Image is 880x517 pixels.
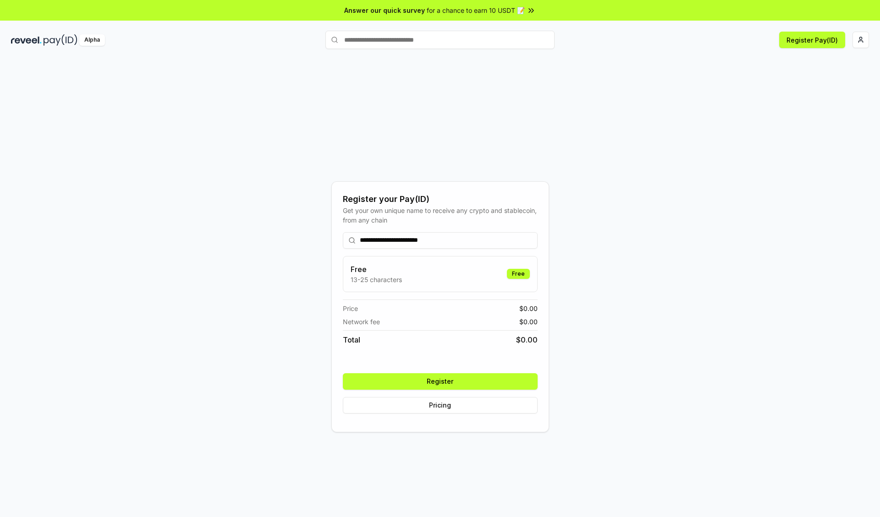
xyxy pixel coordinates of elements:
[343,317,380,327] span: Network fee
[343,334,360,345] span: Total
[351,264,402,275] h3: Free
[79,34,105,46] div: Alpha
[519,317,538,327] span: $ 0.00
[507,269,530,279] div: Free
[343,193,538,206] div: Register your Pay(ID)
[344,5,425,15] span: Answer our quick survey
[44,34,77,46] img: pay_id
[519,304,538,313] span: $ 0.00
[351,275,402,284] p: 13-25 characters
[516,334,538,345] span: $ 0.00
[343,304,358,313] span: Price
[427,5,525,15] span: for a chance to earn 10 USDT 📝
[343,206,538,225] div: Get your own unique name to receive any crypto and stablecoin, from any chain
[343,397,538,414] button: Pricing
[343,373,538,390] button: Register
[779,32,845,48] button: Register Pay(ID)
[11,34,42,46] img: reveel_dark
